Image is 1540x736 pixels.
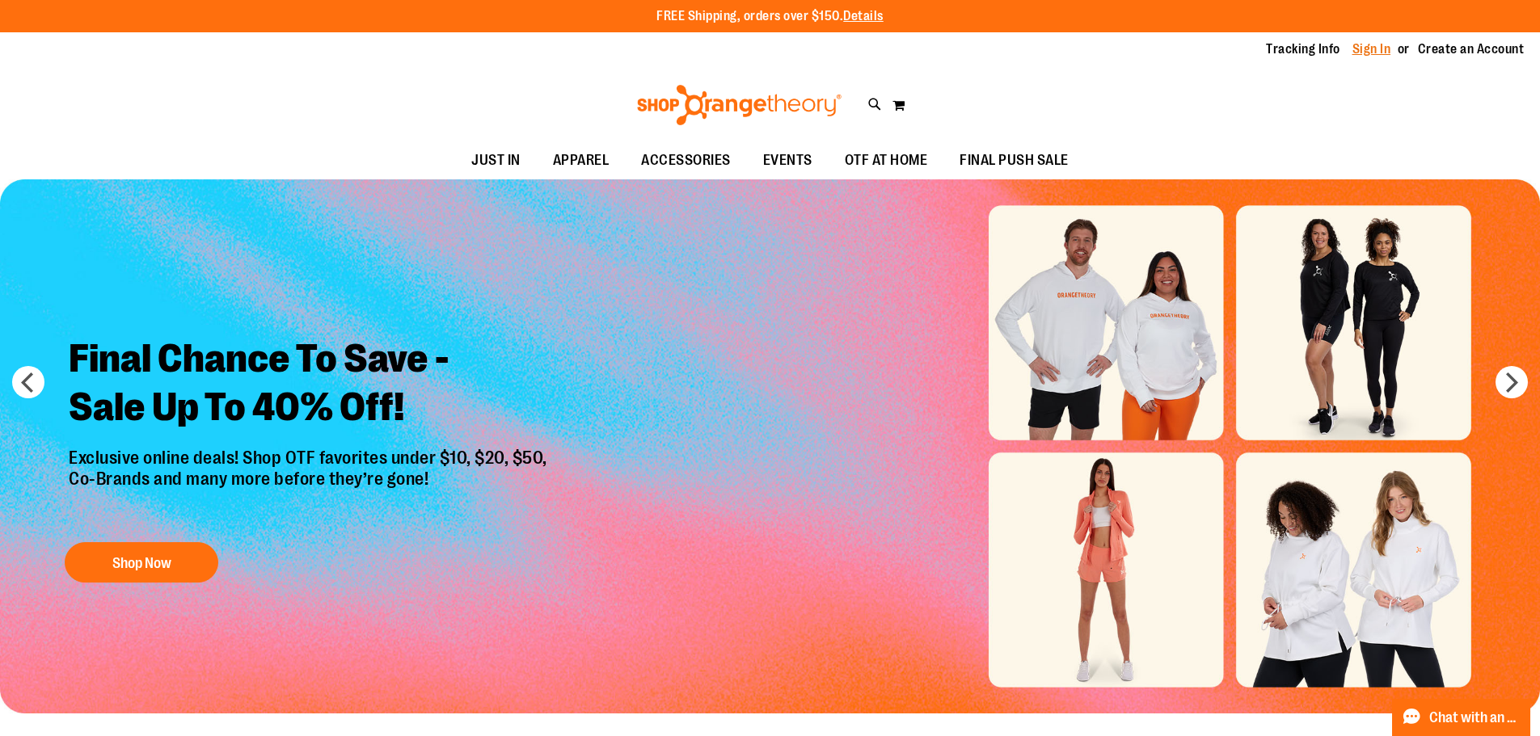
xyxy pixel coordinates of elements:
[65,542,218,582] button: Shop Now
[57,448,563,527] p: Exclusive online deals! Shop OTF favorites under $10, $20, $50, Co-Brands and many more before th...
[641,142,731,179] span: ACCESSORIES
[1418,40,1525,58] a: Create an Account
[843,9,884,23] a: Details
[1352,40,1391,58] a: Sign In
[656,7,884,26] p: FREE Shipping, orders over $150.
[12,366,44,398] button: prev
[553,142,610,179] span: APPAREL
[471,142,521,179] span: JUST IN
[1392,699,1531,736] button: Chat with an Expert
[763,142,812,179] span: EVENTS
[1496,366,1528,398] button: next
[845,142,928,179] span: OTF AT HOME
[57,322,563,448] h2: Final Chance To Save - Sale Up To 40% Off!
[635,85,844,125] img: Shop Orangetheory
[1429,710,1521,725] span: Chat with an Expert
[1266,40,1340,58] a: Tracking Info
[57,322,563,591] a: Final Chance To Save -Sale Up To 40% Off! Exclusive online deals! Shop OTF favorites under $10, $...
[960,142,1069,179] span: FINAL PUSH SALE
